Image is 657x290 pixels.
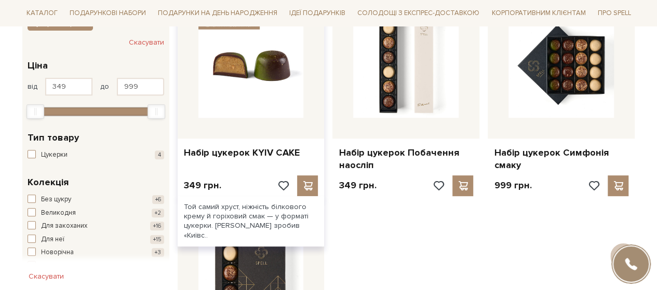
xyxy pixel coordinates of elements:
[198,12,304,118] img: Набір цукерок KYIV CAKE
[339,147,473,171] a: Набір цукерок Побачення наосліп
[41,221,87,231] span: Для закоханих
[339,179,376,191] p: 349 грн.
[28,261,164,271] button: Цукерки - торти
[22,268,70,285] button: Скасувати
[494,147,628,171] a: Набір цукерок Симфонія смаку
[152,195,164,204] span: +6
[41,247,74,258] span: Новорічна
[28,221,164,231] button: Для закоханих +16
[487,4,589,22] a: Корпоративним клієнтам
[178,196,325,246] div: Той самий хруст, ніжність білкового крему й горіховий смак — у форматі цукерки. [PERSON_NAME] зро...
[184,179,221,191] p: 349 грн.
[41,195,71,205] span: Без цукру
[28,195,164,205] button: Без цукру +6
[26,104,44,119] div: Min
[28,208,164,218] button: Великодня +2
[45,78,92,95] input: Ціна
[494,179,531,191] p: 999 грн.
[65,5,150,21] span: Подарункові набори
[41,150,68,160] span: Цукерки
[100,82,109,91] span: до
[150,235,164,244] span: +15
[148,104,165,119] div: Max
[22,5,62,21] span: Каталог
[150,222,164,230] span: +16
[154,5,281,21] span: Подарунки на День народження
[41,208,76,218] span: Великодня
[41,261,89,271] span: Цукерки - торти
[152,248,164,257] span: +3
[152,209,164,217] span: +2
[28,150,164,160] button: Цукерки 4
[28,247,164,258] button: Новорічна +3
[28,59,48,73] span: Ціна
[353,4,484,22] a: Солодощі з експрес-доставкою
[41,234,64,245] span: Для неї
[155,150,164,159] span: 4
[129,34,164,51] button: Скасувати
[593,5,635,21] span: Про Spell
[28,175,69,189] span: Колекція
[28,234,164,245] button: Для неї +15
[28,131,79,145] span: Тип товару
[117,78,164,95] input: Ціна
[184,147,318,159] a: Набір цукерок KYIV CAKE
[28,82,37,91] span: від
[285,5,350,21] span: Ідеї подарунків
